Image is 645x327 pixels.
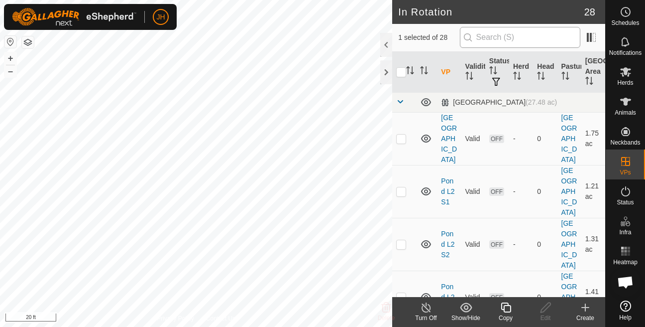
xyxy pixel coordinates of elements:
[157,314,194,323] a: Privacy Policy
[437,52,461,93] th: VP
[533,165,557,218] td: 0
[533,112,557,165] td: 0
[461,218,485,271] td: Valid
[446,314,486,323] div: Show/Hide
[461,165,485,218] td: Valid
[465,73,473,81] p-sorticon: Activate to sort
[441,98,557,107] div: [GEOGRAPHIC_DATA]
[441,283,454,312] a: Pond L2 S3
[398,6,584,18] h2: In Rotation
[561,166,577,216] a: [GEOGRAPHIC_DATA]
[561,272,577,322] a: [GEOGRAPHIC_DATA]
[22,36,34,48] button: Map Layers
[485,52,509,93] th: Status
[513,73,521,81] p-sorticon: Activate to sort
[561,219,577,269] a: [GEOGRAPHIC_DATA]
[461,112,485,165] td: Valid
[526,98,557,106] span: (27.48 ac)
[561,114,577,163] a: [GEOGRAPHIC_DATA]
[489,240,504,249] span: OFF
[513,292,529,303] div: -
[489,187,504,196] span: OFF
[526,314,565,323] div: Edit
[581,52,605,93] th: [GEOGRAPHIC_DATA] Area
[581,271,605,324] td: 1.41 ac
[610,140,640,146] span: Neckbands
[4,65,16,77] button: –
[489,68,497,76] p-sorticon: Activate to sort
[4,52,16,64] button: +
[581,218,605,271] td: 1.31 ac
[420,68,428,76] p-sorticon: Activate to sort
[615,110,636,116] span: Animals
[461,271,485,324] td: Valid
[561,73,569,81] p-sorticon: Activate to sort
[406,68,414,76] p-sorticon: Activate to sort
[398,32,459,43] span: 1 selected of 28
[156,12,165,22] span: JH
[581,112,605,165] td: 1.75 ac
[565,314,605,323] div: Create
[585,78,593,86] p-sorticon: Activate to sort
[513,239,529,250] div: -
[461,52,485,93] th: Validity
[206,314,235,323] a: Contact Us
[533,52,557,93] th: Head
[513,134,529,144] div: -
[441,230,454,259] a: Pond L2 S2
[609,50,642,56] span: Notifications
[537,73,545,81] p-sorticon: Activate to sort
[441,177,454,206] a: Pond L2 S1
[619,315,632,321] span: Help
[619,229,631,235] span: Infra
[613,259,638,265] span: Heatmap
[4,36,16,48] button: Reset Map
[611,20,639,26] span: Schedules
[606,297,645,325] a: Help
[581,165,605,218] td: 1.21 ac
[533,271,557,324] td: 0
[406,314,446,323] div: Turn Off
[486,314,526,323] div: Copy
[441,114,457,163] a: [GEOGRAPHIC_DATA]
[611,267,641,297] div: Open chat
[513,186,529,197] div: -
[460,27,580,48] input: Search (S)
[620,169,631,175] span: VPs
[617,199,634,205] span: Status
[557,52,581,93] th: Pasture
[509,52,533,93] th: Herd
[489,135,504,143] span: OFF
[584,4,595,19] span: 28
[489,293,504,302] span: OFF
[12,8,136,26] img: Gallagher Logo
[533,218,557,271] td: 0
[617,80,633,86] span: Herds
